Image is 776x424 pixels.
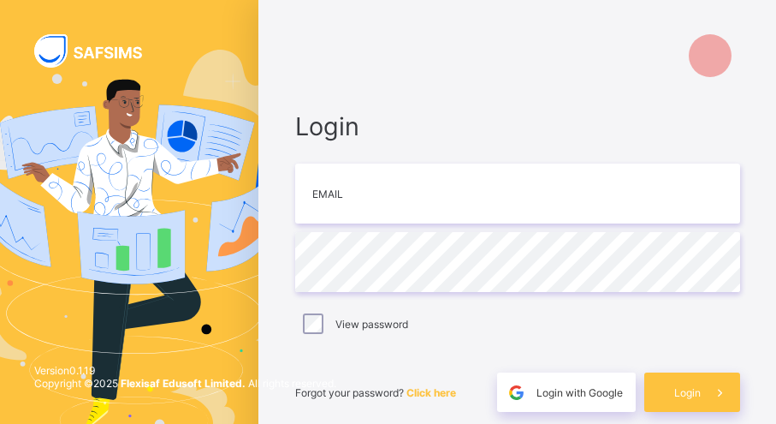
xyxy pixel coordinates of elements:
span: Copyright © 2025 All rights reserved. [34,377,336,390]
span: Forgot your password? [295,386,456,399]
span: Login with Google [536,386,623,399]
span: Login [674,386,701,399]
span: Login [295,111,740,141]
img: google.396cfc9801f0270233282035f929180a.svg [506,383,526,403]
a: Click here [406,386,456,399]
span: Version 0.1.19 [34,364,336,377]
img: SAFSIMS Logo [34,34,163,68]
strong: Flexisaf Edusoft Limited. [121,377,246,390]
label: View password [335,318,408,331]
